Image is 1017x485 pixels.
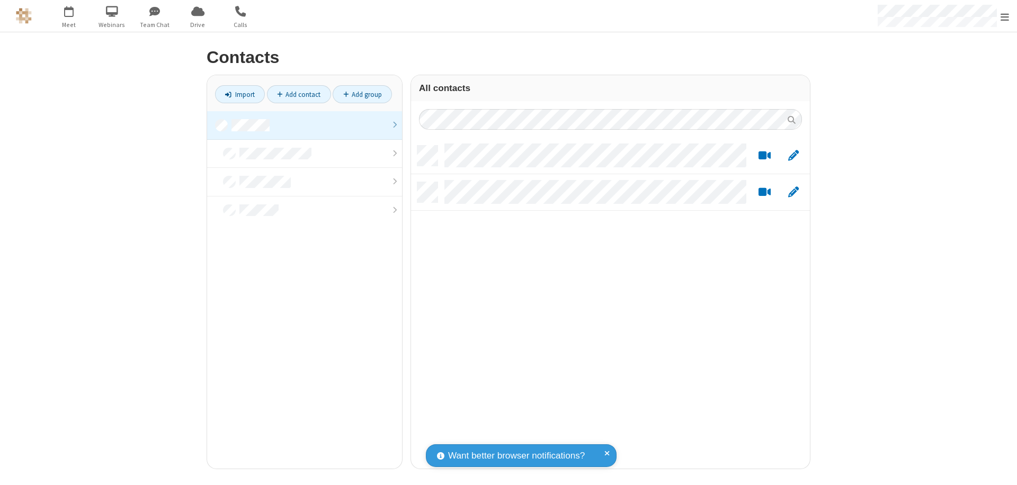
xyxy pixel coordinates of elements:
button: Start a video meeting [754,186,775,199]
a: Add group [333,85,392,103]
a: Import [215,85,265,103]
button: Edit [783,149,804,163]
h3: All contacts [419,83,802,93]
span: Want better browser notifications? [448,449,585,463]
span: Calls [221,20,261,30]
button: Edit [783,186,804,199]
a: Add contact [267,85,331,103]
img: QA Selenium DO NOT DELETE OR CHANGE [16,8,32,24]
span: Meet [49,20,89,30]
h2: Contacts [207,48,810,67]
span: Webinars [92,20,132,30]
span: Team Chat [135,20,175,30]
div: grid [411,138,810,469]
span: Drive [178,20,218,30]
button: Start a video meeting [754,149,775,163]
